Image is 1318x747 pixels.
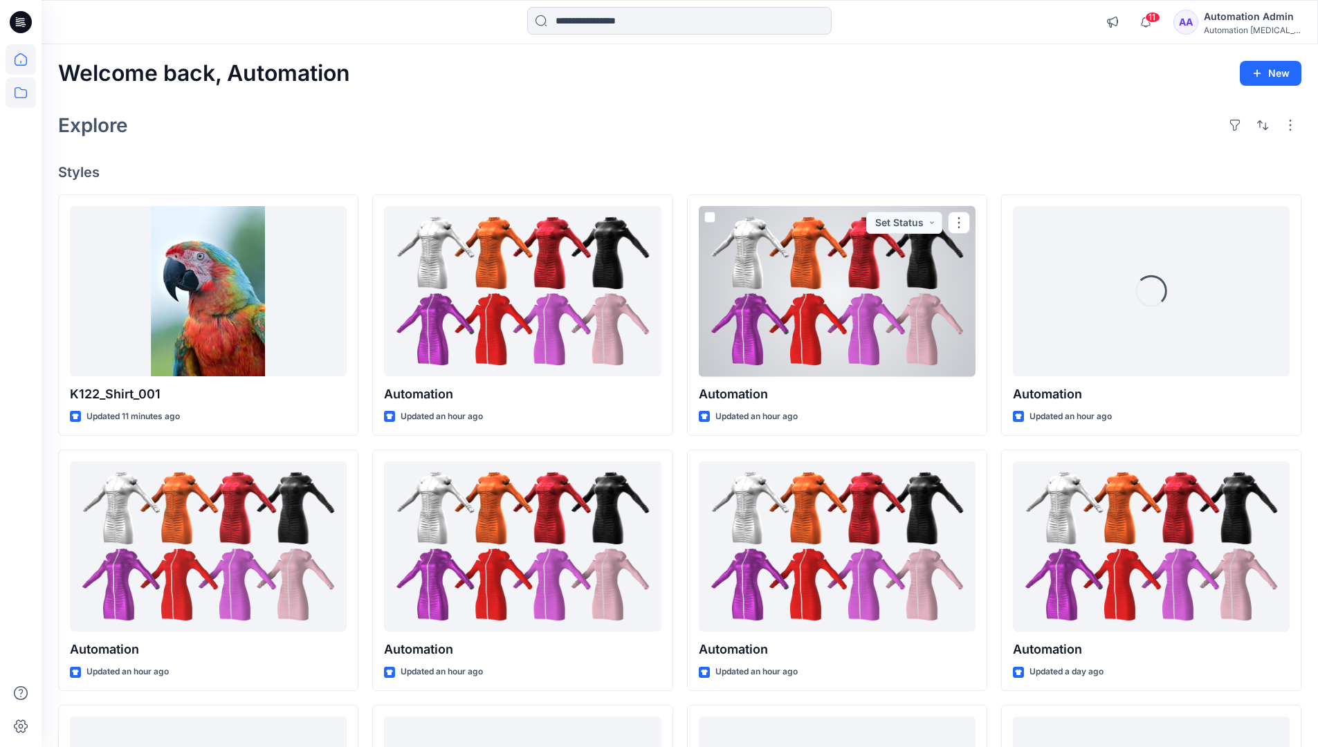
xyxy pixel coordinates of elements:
[70,385,347,404] p: K122_Shirt_001
[86,409,180,424] p: Updated 11 minutes ago
[70,640,347,659] p: Automation
[1013,461,1290,632] a: Automation
[384,461,661,632] a: Automation
[699,206,976,377] a: Automation
[384,640,661,659] p: Automation
[70,206,347,377] a: K122_Shirt_001
[699,461,976,632] a: Automation
[1204,8,1301,25] div: Automation Admin
[715,665,798,679] p: Updated an hour ago
[58,61,350,86] h2: Welcome back, Automation
[1145,12,1160,23] span: 11
[1029,665,1104,679] p: Updated a day ago
[58,114,128,136] h2: Explore
[401,409,483,424] p: Updated an hour ago
[699,640,976,659] p: Automation
[1013,640,1290,659] p: Automation
[1240,61,1301,86] button: New
[1029,409,1112,424] p: Updated an hour ago
[1173,10,1198,35] div: AA
[384,206,661,377] a: Automation
[58,164,1301,181] h4: Styles
[401,665,483,679] p: Updated an hour ago
[699,385,976,404] p: Automation
[70,461,347,632] a: Automation
[86,665,169,679] p: Updated an hour ago
[384,385,661,404] p: Automation
[1204,25,1301,35] div: Automation [MEDICAL_DATA]...
[1013,385,1290,404] p: Automation
[715,409,798,424] p: Updated an hour ago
